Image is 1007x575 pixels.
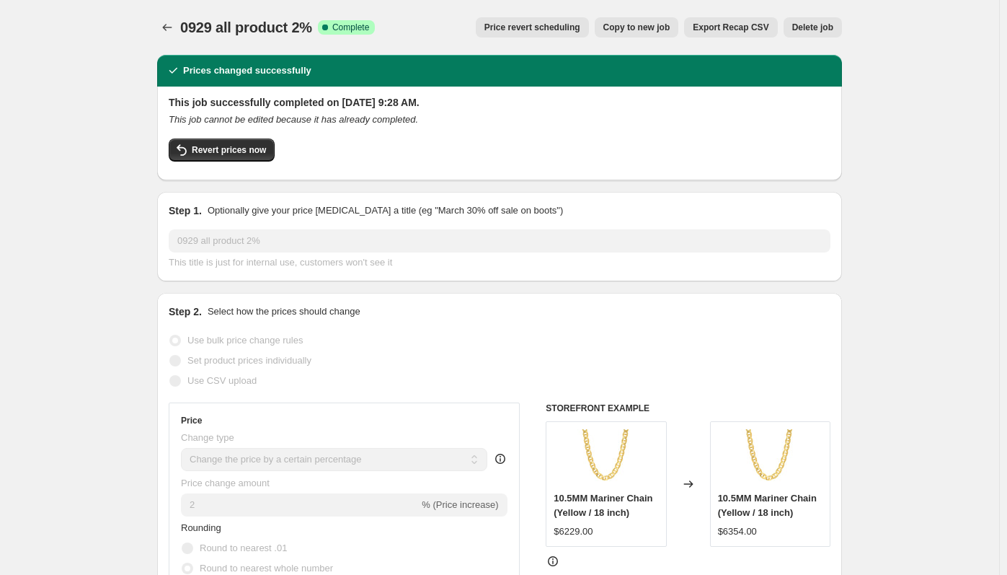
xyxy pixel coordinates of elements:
input: 30% off holiday sale [169,229,830,253]
span: Change type [181,432,234,443]
div: help [493,452,507,466]
h6: STOREFRONT EXAMPLE [546,403,830,414]
span: % (Price increase) [422,499,498,510]
div: $6354.00 [718,524,757,539]
span: 10.5MM Mariner Chain (Yellow / 18 inch) [718,493,817,518]
span: Copy to new job [603,22,670,33]
span: This title is just for internal use, customers won't see it [169,257,392,268]
i: This job cannot be edited because it has already completed. [169,114,418,125]
h3: Price [181,415,202,426]
button: Price change jobs [157,17,177,38]
span: Set product prices individually [187,355,311,366]
button: Copy to new job [595,17,679,38]
button: Revert prices now [169,139,275,162]
span: Revert prices now [192,144,266,156]
img: 10.5MM_mariner_80x.jpg [741,429,799,487]
div: $6229.00 [554,524,593,539]
input: -15 [181,493,419,517]
h2: Step 2. [169,304,202,319]
span: Use CSV upload [187,375,257,386]
img: 10.5MM_mariner_80x.jpg [577,429,635,487]
span: 0929 all product 2% [180,19,312,35]
span: Use bulk price change rules [187,335,303,346]
button: Export Recap CSV [684,17,777,38]
h2: Prices changed successfully [183,63,311,78]
button: Delete job [784,17,842,38]
span: Export Recap CSV [693,22,768,33]
h2: Step 1. [169,203,202,218]
span: Rounding [181,522,221,533]
span: Delete job [792,22,833,33]
span: Round to nearest .01 [200,543,287,553]
p: Select how the prices should change [208,304,360,319]
p: Optionally give your price [MEDICAL_DATA] a title (eg "March 30% off sale on boots") [208,203,563,218]
button: Price revert scheduling [476,17,589,38]
h2: This job successfully completed on [DATE] 9:28 AM. [169,95,830,110]
span: Round to nearest whole number [200,563,333,574]
span: Price change amount [181,478,270,488]
span: Price revert scheduling [484,22,580,33]
span: Complete [332,22,369,33]
span: 10.5MM Mariner Chain (Yellow / 18 inch) [554,493,652,518]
